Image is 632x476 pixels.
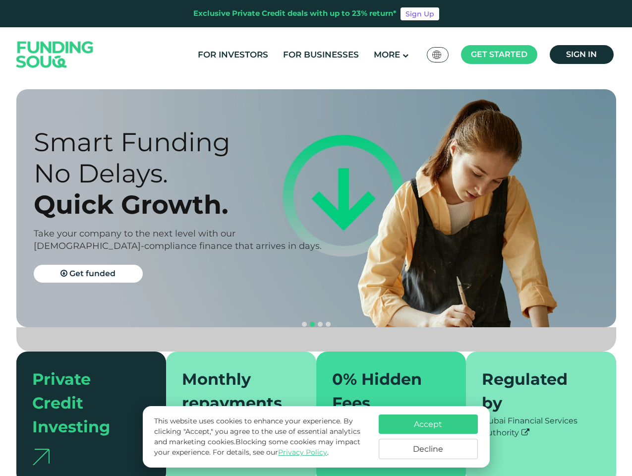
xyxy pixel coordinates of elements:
[332,367,439,415] div: 0% Hidden Fees
[482,415,600,439] div: Dubai Financial Services Authority
[34,126,334,158] div: Smart Funding
[6,30,104,80] img: Logo
[69,269,115,278] span: Get funded
[193,8,397,19] div: Exclusive Private Credit deals with up to 23% return*
[34,158,334,189] div: No Delays.
[401,7,439,20] a: Sign Up
[379,439,478,459] button: Decline
[34,189,334,220] div: Quick Growth.
[432,51,441,59] img: SA Flag
[34,265,143,283] a: Get funded
[34,228,334,240] div: Take your company to the next level with our
[300,320,308,328] button: navigation
[195,47,271,63] a: For Investors
[213,448,329,457] span: For details, see our .
[324,320,332,328] button: navigation
[566,50,597,59] span: Sign in
[374,50,400,59] span: More
[182,367,288,415] div: Monthly repayments
[308,320,316,328] button: navigation
[550,45,614,64] a: Sign in
[281,47,361,63] a: For Businesses
[316,320,324,328] button: navigation
[471,50,527,59] span: Get started
[32,367,139,439] div: Private Credit Investing
[482,367,588,415] div: Regulated by
[32,449,50,465] img: arrow
[154,437,360,457] span: Blocking some cookies may impact your experience.
[34,240,334,252] div: [DEMOGRAPHIC_DATA]-compliance finance that arrives in days.
[154,416,368,458] p: This website uses cookies to enhance your experience. By clicking "Accept," you agree to the use ...
[278,448,327,457] a: Privacy Policy
[379,415,478,434] button: Accept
